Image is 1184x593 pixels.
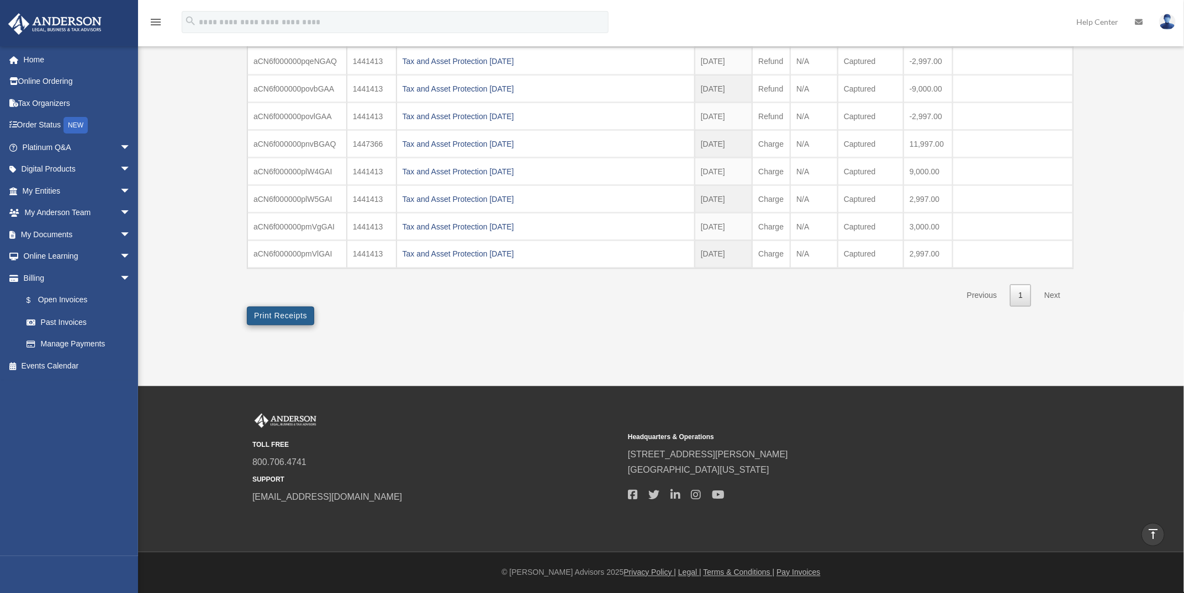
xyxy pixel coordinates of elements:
[903,130,953,158] td: 11,997.00
[247,47,347,75] td: aCN6f000000pqeNGAQ
[8,355,147,377] a: Events Calendar
[33,293,38,307] span: $
[790,130,838,158] td: N/A
[247,213,347,241] td: aCN6f000000pmVgGAI
[149,19,162,29] a: menu
[959,285,1005,307] a: Previous
[752,47,790,75] td: Refund
[252,414,319,428] img: Anderson Advisors Platinum Portal
[347,103,397,130] td: 1441413
[64,117,88,133] div: NEW
[8,114,147,137] a: Order StatusNEW
[838,75,903,103] td: Captured
[247,130,347,158] td: aCN6f000000pnvBGAQ
[790,185,838,213] td: N/A
[838,158,903,185] td: Captured
[903,213,953,241] td: 3,000.00
[8,180,147,202] a: My Entitiesarrow_drop_down
[15,289,147,312] a: $Open Invoices
[347,158,397,185] td: 1441413
[838,241,903,268] td: Captured
[252,493,402,502] a: [EMAIL_ADDRESS][DOMAIN_NAME]
[752,213,790,241] td: Charge
[347,130,397,158] td: 1447366
[695,185,752,213] td: [DATE]
[247,241,347,268] td: aCN6f000000pmVlGAI
[695,47,752,75] td: [DATE]
[247,158,347,185] td: aCN6f000000plW4GAI
[120,202,142,225] span: arrow_drop_down
[347,75,397,103] td: 1441413
[403,54,689,69] div: Tax and Asset Protection [DATE]
[790,241,838,268] td: N/A
[403,136,689,152] div: Tax and Asset Protection [DATE]
[403,247,689,262] div: Tax and Asset Protection [DATE]
[678,568,701,577] a: Legal |
[120,245,142,268] span: arrow_drop_down
[790,158,838,185] td: N/A
[903,47,953,75] td: -2,997.00
[247,103,347,130] td: aCN6f000000povlGAA
[347,241,397,268] td: 1441413
[403,219,689,234] div: Tax and Asset Protection [DATE]
[247,185,347,213] td: aCN6f000000plW5GAI
[776,568,820,577] a: Pay Invoices
[1010,285,1031,307] a: 1
[790,213,838,241] td: N/A
[628,466,769,475] a: [GEOGRAPHIC_DATA][US_STATE]
[695,75,752,103] td: [DATE]
[120,223,142,246] span: arrow_drop_down
[8,49,147,71] a: Home
[1159,14,1176,30] img: User Pic
[8,267,147,289] a: Billingarrow_drop_down
[252,474,620,486] small: SUPPORT
[790,47,838,75] td: N/A
[1146,527,1160,541] i: vertical_align_top
[752,241,790,268] td: Charge
[247,75,347,103] td: aCN6f000000povbGAA
[695,130,752,158] td: [DATE]
[8,245,147,268] a: Online Learningarrow_drop_down
[8,202,147,224] a: My Anderson Teamarrow_drop_down
[8,71,147,93] a: Online Ordering
[903,241,953,268] td: 2,997.00
[120,180,142,202] span: arrow_drop_down
[347,213,397,241] td: 1441413
[252,440,620,451] small: TOLL FREE
[1036,285,1069,307] a: Next
[752,158,790,185] td: Charge
[5,13,105,35] img: Anderson Advisors Platinum Portal
[838,130,903,158] td: Captured
[8,223,147,245] a: My Documentsarrow_drop_down
[790,75,838,103] td: N/A
[624,568,676,577] a: Privacy Policy |
[403,164,689,179] div: Tax and Asset Protection [DATE]
[628,450,788,460] a: [STREET_ADDRESS][PERSON_NAME]
[138,566,1184,580] div: © [PERSON_NAME] Advisors 2025
[903,75,953,103] td: -9,000.00
[752,75,790,103] td: Refund
[903,103,953,130] td: -2,997.00
[8,136,147,158] a: Platinum Q&Aarrow_drop_down
[347,185,397,213] td: 1441413
[903,158,953,185] td: 9,000.00
[120,267,142,290] span: arrow_drop_down
[8,158,147,180] a: Digital Productsarrow_drop_down
[1141,523,1165,546] a: vertical_align_top
[838,47,903,75] td: Captured
[704,568,775,577] a: Terms & Conditions |
[838,185,903,213] td: Captured
[838,213,903,241] td: Captured
[838,103,903,130] td: Captured
[695,158,752,185] td: [DATE]
[347,47,397,75] td: 1441413
[790,103,838,130] td: N/A
[403,109,689,124] div: Tax and Asset Protection [DATE]
[184,15,197,27] i: search
[252,458,306,467] a: 800.706.4741
[403,81,689,97] div: Tax and Asset Protection [DATE]
[15,333,147,355] a: Manage Payments
[752,185,790,213] td: Charge
[120,136,142,159] span: arrow_drop_down
[695,241,752,268] td: [DATE]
